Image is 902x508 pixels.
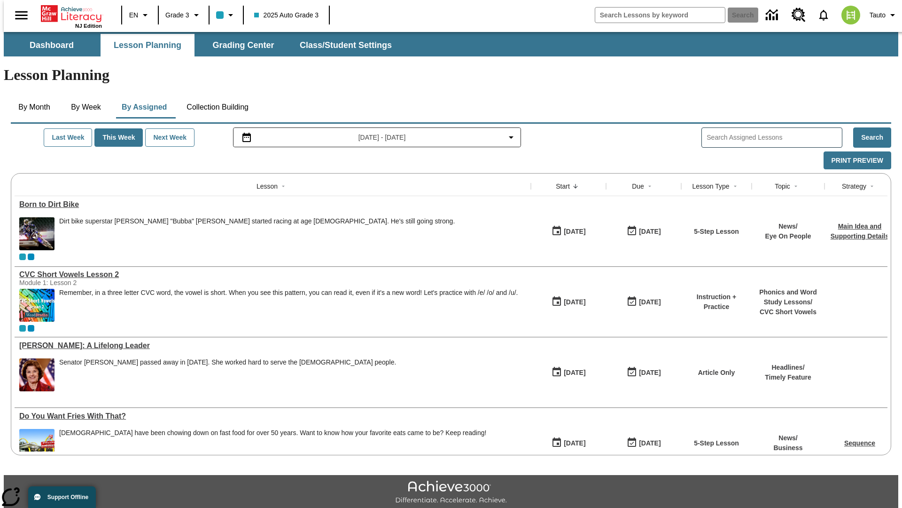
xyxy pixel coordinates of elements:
[145,128,194,147] button: Next Week
[639,296,661,308] div: [DATE]
[196,34,290,56] button: Grading Center
[639,226,661,238] div: [DATE]
[179,96,256,119] button: Collection Building
[831,222,889,240] a: Main Idea and Supporting Details
[278,181,289,192] button: Sort
[824,151,891,170] button: Print Preview
[765,231,811,241] p: Eye On People
[698,368,735,378] p: Article Only
[59,217,455,225] div: Dirt bike superstar [PERSON_NAME] "Bubba" [PERSON_NAME] started racing at age [DEMOGRAPHIC_DATA]....
[841,6,860,24] img: avatar image
[756,287,820,307] p: Phonics and Word Study Lessons /
[623,434,664,452] button: 09/15/25: Last day the lesson can be accessed
[5,34,99,56] button: Dashboard
[564,367,585,379] div: [DATE]
[836,3,866,27] button: Select a new avatar
[19,270,526,279] div: CVC Short Vowels Lesson 2
[19,217,54,250] img: Motocross racer James Stewart flies through the air on his dirt bike.
[632,182,644,191] div: Due
[773,433,802,443] p: News /
[811,3,836,27] a: Notifications
[765,363,811,373] p: Headlines /
[623,293,664,311] button: 09/15/25: Last day the lesson can be accessed
[257,182,278,191] div: Lesson
[59,429,486,462] div: Americans have been chowing down on fast food for over 50 years. Want to know how your favorite e...
[842,182,866,191] div: Strategy
[4,32,898,56] div: SubNavbar
[765,373,811,382] p: Timely Feature
[94,128,143,147] button: This Week
[866,181,878,192] button: Sort
[125,7,155,24] button: Language: EN, Select a language
[19,200,526,209] a: Born to Dirt Bike, Lessons
[707,131,842,144] input: Search Assigned Lessons
[75,23,102,29] span: NJ Edition
[162,7,206,24] button: Grade: Grade 3, Select a grade
[59,289,518,322] span: Remember, in a three letter CVC word, the vowel is short. When you see this pattern, you can read...
[41,4,102,23] a: Home
[28,254,34,260] div: OL 2025 Auto Grade 4
[237,132,517,143] button: Select the date range menu item
[844,439,875,447] a: Sequence
[19,200,526,209] div: Born to Dirt Bike
[870,10,886,20] span: Tauto
[760,2,786,28] a: Data Center
[4,34,400,56] div: SubNavbar
[548,434,589,452] button: 09/15/25: First time the lesson was available
[548,364,589,381] button: 09/15/25: First time the lesson was available
[19,412,526,421] a: Do You Want Fries With That?, Lessons
[44,128,92,147] button: Last Week
[19,358,54,391] img: Senator Dianne Feinstein of California smiles with the U.S. flag behind her.
[114,96,174,119] button: By Assigned
[623,364,664,381] button: 09/15/25: Last day the lesson can be accessed
[19,279,160,286] div: Module 1: Lesson 2
[101,34,194,56] button: Lesson Planning
[564,437,585,449] div: [DATE]
[853,127,891,148] button: Search
[623,222,664,240] button: 09/15/25: Last day the lesson can be accessed
[28,486,96,508] button: Support Offline
[19,429,54,462] img: One of the first McDonald's stores, with the iconic red sign and golden arches.
[8,1,35,29] button: Open side menu
[19,325,26,332] span: Current Class
[4,66,898,84] h1: Lesson Planning
[639,437,661,449] div: [DATE]
[62,96,109,119] button: By Week
[19,341,526,350] div: Dianne Feinstein: A Lifelong Leader
[548,293,589,311] button: 09/15/25: First time the lesson was available
[595,8,725,23] input: search field
[775,182,790,191] div: Topic
[556,182,570,191] div: Start
[395,481,507,505] img: Achieve3000 Differentiate Accelerate Achieve
[639,367,661,379] div: [DATE]
[694,227,739,237] p: 5-Step Lesson
[756,307,820,317] p: CVC Short Vowels
[19,254,26,260] div: Current Class
[773,443,802,453] p: Business
[866,7,902,24] button: Profile/Settings
[570,181,581,192] button: Sort
[694,438,739,448] p: 5-Step Lesson
[59,358,396,391] div: Senator Dianne Feinstein passed away in September 2023. She worked hard to serve the American peo...
[59,217,455,250] div: Dirt bike superstar James "Bubba" Stewart started racing at age 4. He's still going strong.
[644,181,655,192] button: Sort
[59,358,396,366] div: Senator [PERSON_NAME] passed away in [DATE]. She worked hard to serve the [DEMOGRAPHIC_DATA] people.
[548,222,589,240] button: 09/15/25: First time the lesson was available
[19,289,54,322] img: CVC Short Vowels Lesson 2.
[505,132,517,143] svg: Collapse Date Range Filter
[59,289,518,297] p: Remember, in a three letter CVC word, the vowel is short. When you see this pattern, you can read...
[41,3,102,29] div: Home
[790,181,801,192] button: Sort
[19,412,526,421] div: Do You Want Fries With That?
[11,96,58,119] button: By Month
[786,2,811,28] a: Resource Center, Will open in new tab
[28,325,34,332] div: OL 2025 Auto Grade 4
[692,182,729,191] div: Lesson Type
[564,226,585,238] div: [DATE]
[292,34,399,56] button: Class/Student Settings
